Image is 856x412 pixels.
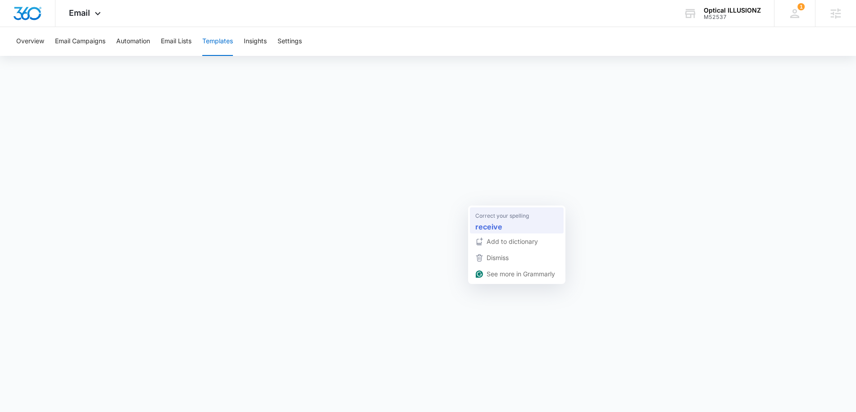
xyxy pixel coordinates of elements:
[278,27,302,56] button: Settings
[704,14,761,20] div: account id
[797,3,805,10] span: 1
[704,7,761,14] div: account name
[69,8,90,18] span: Email
[202,27,233,56] button: Templates
[797,3,805,10] div: notifications count
[116,27,150,56] button: Automation
[161,27,191,56] button: Email Lists
[244,27,267,56] button: Insights
[16,27,44,56] button: Overview
[55,27,105,56] button: Email Campaigns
